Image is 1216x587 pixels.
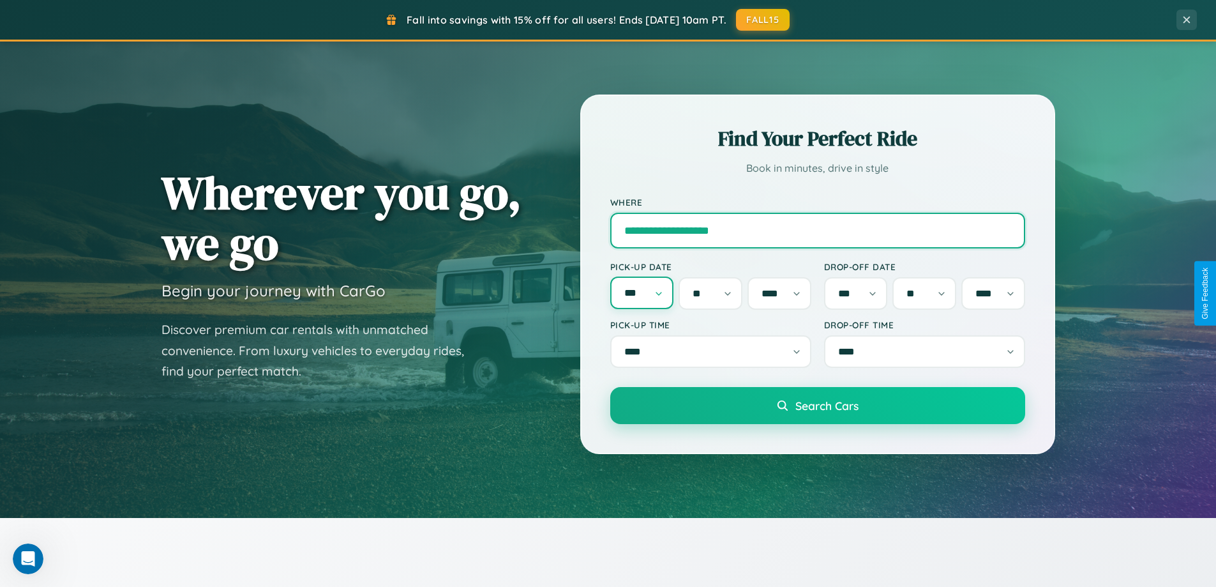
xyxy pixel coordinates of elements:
[407,13,726,26] span: Fall into savings with 15% off for all users! Ends [DATE] 10am PT.
[610,319,811,330] label: Pick-up Time
[736,9,790,31] button: FALL15
[610,159,1025,178] p: Book in minutes, drive in style
[13,544,43,574] iframe: Intercom live chat
[610,125,1025,153] h2: Find Your Perfect Ride
[161,319,481,382] p: Discover premium car rentals with unmatched convenience. From luxury vehicles to everyday rides, ...
[161,167,522,268] h1: Wherever you go, we go
[610,261,811,272] label: Pick-up Date
[1201,268,1210,319] div: Give Feedback
[824,319,1025,330] label: Drop-off Time
[795,399,859,413] span: Search Cars
[824,261,1025,272] label: Drop-off Date
[610,197,1025,208] label: Where
[161,281,386,300] h3: Begin your journey with CarGo
[610,387,1025,424] button: Search Cars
